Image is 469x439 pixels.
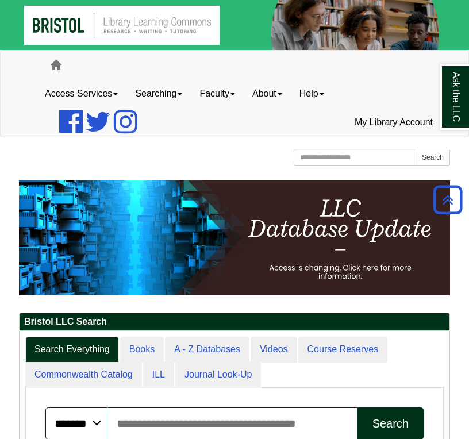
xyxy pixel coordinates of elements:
a: Books [120,337,164,363]
a: About [244,79,291,108]
a: ILL [143,362,174,388]
a: Commonwealth Catalog [25,362,142,388]
a: Searching [126,79,191,108]
a: Access Services [36,79,126,108]
a: A - Z Databases [165,337,249,363]
a: Faculty [191,79,244,108]
a: Search Everything [25,337,119,363]
a: Journal Look-Up [175,362,261,388]
button: Search [416,149,450,166]
h2: Bristol LLC Search [20,313,449,331]
a: Videos [251,337,297,363]
div: Search [372,417,409,430]
a: My Library Account [346,108,441,137]
a: Course Reserves [298,337,388,363]
a: Help [291,79,333,108]
a: Back to Top [429,192,466,207]
img: HTML tutorial [19,180,450,295]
